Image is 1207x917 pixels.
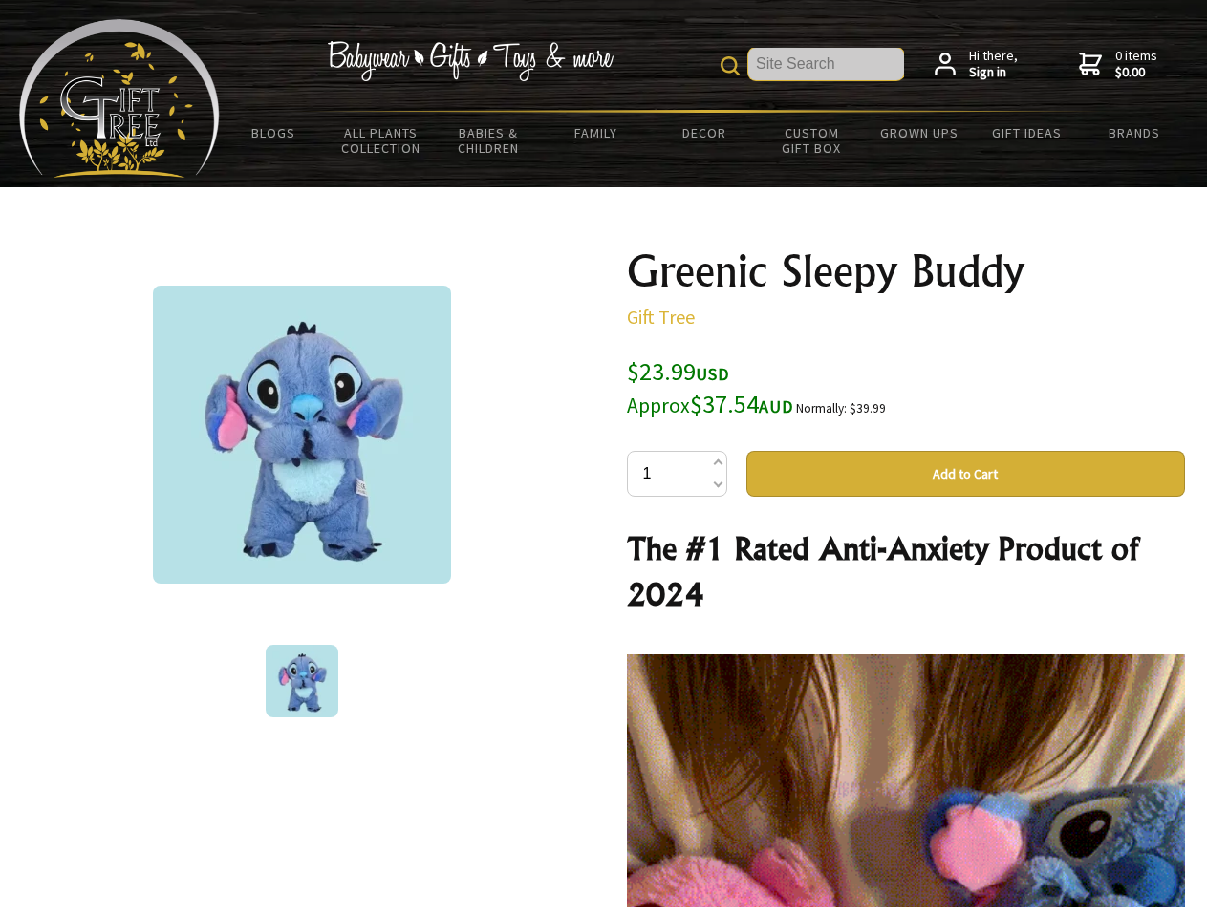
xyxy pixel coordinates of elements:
[627,393,690,418] small: Approx
[969,48,1018,81] span: Hi there,
[1081,113,1189,153] a: Brands
[327,41,614,81] img: Babywear - Gifts - Toys & more
[865,113,973,153] a: Grown Ups
[220,113,328,153] a: BLOGS
[969,64,1018,81] strong: Sign in
[696,363,729,385] span: USD
[935,48,1018,81] a: Hi there,Sign in
[627,355,793,419] span: $23.99 $37.54
[759,395,793,417] span: AUD
[746,451,1185,497] button: Add to Cart
[796,400,886,416] small: Normally: $39.99
[1115,47,1157,81] span: 0 items
[721,56,740,75] img: product search
[758,113,866,168] a: Custom Gift Box
[153,286,451,584] img: Greenic Sleepy Buddy
[19,19,220,178] img: Babyware - Gifts - Toys and more...
[435,113,543,168] a: Babies & Children
[266,645,338,717] img: Greenic Sleepy Buddy
[627,305,695,329] a: Gift Tree
[748,48,904,80] input: Site Search
[627,529,1138,613] strong: The #1 Rated Anti-Anxiety Product of 2024
[1115,64,1157,81] strong: $0.00
[650,113,758,153] a: Decor
[328,113,436,168] a: All Plants Collection
[1079,48,1157,81] a: 0 items$0.00
[543,113,651,153] a: Family
[627,248,1185,294] h1: Greenic Sleepy Buddy
[973,113,1081,153] a: Gift Ideas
